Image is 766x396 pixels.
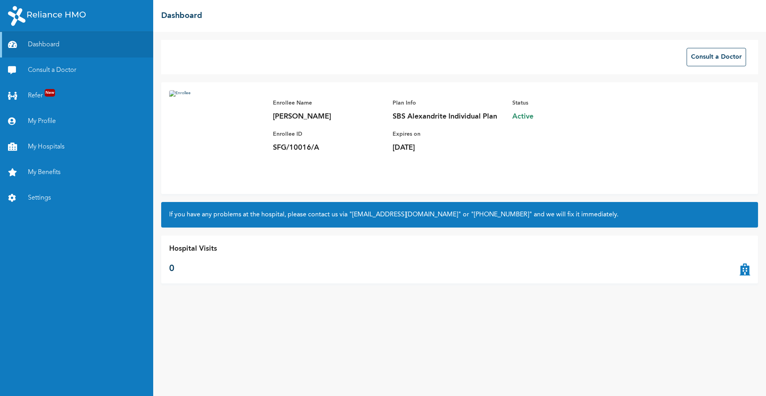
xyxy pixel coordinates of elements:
p: Status [512,98,624,108]
img: Enrollee [169,90,265,186]
a: "[PHONE_NUMBER]" [471,212,532,218]
p: Expires on [393,129,504,139]
p: Enrollee ID [273,129,385,139]
a: "[EMAIL_ADDRESS][DOMAIN_NAME]" [349,212,461,218]
h2: Dashboard [161,10,202,22]
p: Hospital Visits [169,244,217,254]
p: Enrollee Name [273,98,385,108]
img: RelianceHMO's Logo [8,6,86,26]
p: [PERSON_NAME] [273,112,385,121]
button: Consult a Doctor [687,48,746,66]
h2: If you have any problems at the hospital, please contact us via or and we will fix it immediately. [169,210,750,220]
p: 0 [169,262,217,275]
span: Active [512,112,624,121]
p: SFG/10016/A [273,143,385,152]
p: [DATE] [393,143,504,152]
span: New [45,89,55,97]
p: Plan Info [393,98,504,108]
p: SBS Alexandrite Individual Plan [393,112,504,121]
